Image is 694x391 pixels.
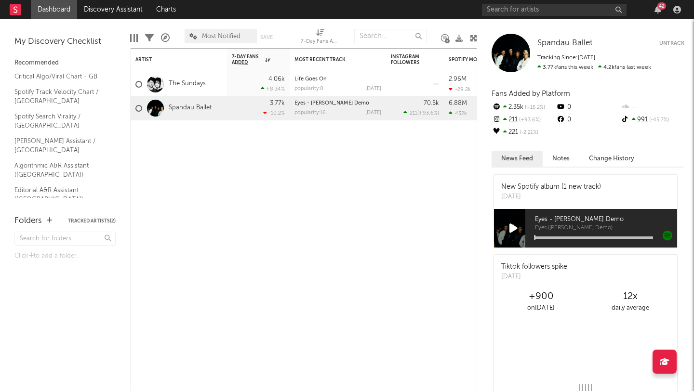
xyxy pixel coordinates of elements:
div: 6.88M [449,100,467,106]
div: [DATE] [501,272,567,282]
div: +900 [496,291,586,302]
div: 42 [657,2,666,10]
span: +93.6 % [419,111,438,116]
div: 70.5k [424,100,439,106]
button: Save [260,35,273,40]
span: Most Notified [202,33,240,39]
div: Click to add a folder. [14,250,116,262]
button: Change History [579,151,644,167]
div: Artist [135,57,208,63]
input: Search for folders... [14,232,116,246]
div: Instagram Followers [391,54,425,65]
div: Folders [14,215,42,227]
a: Algorithmic A&R Assistant ([GEOGRAPHIC_DATA]) [14,160,106,180]
div: 7-Day Fans Added (7-Day Fans Added) [301,24,339,52]
a: Life Goes On [294,77,327,82]
div: 221 [492,126,556,139]
button: Notes [543,151,579,167]
div: 7-Day Fans Added (7-Day Fans Added) [301,36,339,48]
div: 3.77k [270,100,285,106]
div: [DATE] [365,110,381,116]
div: 12 x [586,291,675,302]
a: Critical Algo/Viral Chart - GB [14,71,106,82]
div: Filters [145,24,154,52]
div: Edit Columns [130,24,138,52]
button: News Feed [492,151,543,167]
div: 0 [556,101,620,114]
div: ( ) [403,110,439,116]
div: 2.96M [449,76,467,82]
span: +93.6 % [518,117,541,123]
div: 211 [492,114,556,126]
a: [PERSON_NAME] Assistant / [GEOGRAPHIC_DATA] [14,136,106,156]
div: -10.2 % [263,110,285,116]
span: +15.2 % [523,105,545,110]
input: Search for artists [482,4,627,16]
span: Fans Added by Platform [492,90,570,97]
a: Spandau Ballet [537,39,593,48]
div: New Spotify album (1 new track) [501,182,601,192]
div: Most Recent Track [294,57,367,63]
a: Editorial A&R Assistant ([GEOGRAPHIC_DATA]) [14,185,106,205]
span: Eyes ([PERSON_NAME] Demo) [535,225,677,231]
span: Tracking Since: [DATE] [537,55,595,61]
div: Spotify Monthly Listeners [449,57,521,63]
input: Search... [354,29,427,43]
span: 4.2k fans last week [537,65,651,70]
div: Recommended [14,57,116,69]
span: Spandau Ballet [537,39,593,47]
div: 432k [449,110,467,117]
span: 211 [410,111,417,116]
div: popularity: 16 [294,110,326,116]
button: Untrack [659,39,684,48]
div: Tiktok followers spike [501,262,567,272]
div: A&R Pipeline [161,24,170,52]
div: Life Goes On [294,77,381,82]
span: 3.77k fans this week [537,65,593,70]
a: The Sundays [169,80,206,88]
a: Spandau Ballet [169,104,212,112]
div: +8.34 % [261,86,285,92]
button: Tracked Artists(2) [68,219,116,223]
span: 7-Day Fans Added [232,54,263,65]
div: on [DATE] [496,302,586,314]
div: Eyes - Gentry Demo [294,101,381,106]
div: 991 [620,114,684,126]
div: My Discovery Checklist [14,36,116,48]
div: 0 [556,114,620,126]
div: popularity: 0 [294,86,323,91]
a: Eyes - [PERSON_NAME] Demo [294,101,369,106]
a: Spotify Search Virality / [GEOGRAPHIC_DATA] [14,111,106,131]
span: -45.7 % [648,117,669,123]
div: -- [620,101,684,114]
div: daily average [586,302,675,314]
span: Eyes - [PERSON_NAME] Demo [535,214,677,225]
div: -29.2k [449,86,471,92]
span: -2.21 % [518,130,538,135]
a: Spotify Track Velocity Chart / [GEOGRAPHIC_DATA] [14,87,106,106]
div: [DATE] [365,86,381,91]
div: 2.35k [492,101,556,114]
div: 4.06k [268,76,285,82]
button: 42 [654,6,661,13]
div: [DATE] [501,192,601,202]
